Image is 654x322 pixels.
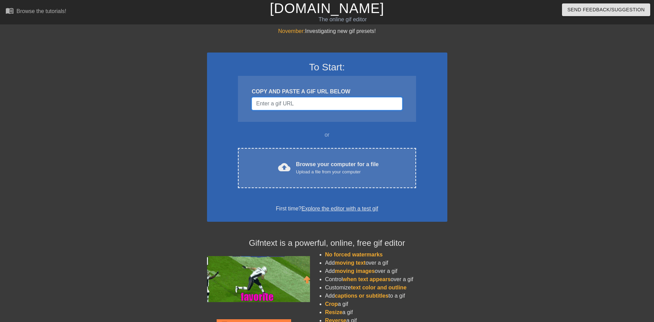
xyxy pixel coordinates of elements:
[351,285,406,290] span: text color and outline
[278,28,305,34] span: November:
[5,7,66,17] a: Browse the tutorials!
[270,1,384,16] a: [DOMAIN_NAME]
[325,300,447,308] li: a gif
[325,252,383,257] span: No forced watermarks
[207,256,310,302] img: football_small.gif
[325,301,338,307] span: Crop
[207,238,447,248] h4: Gifntext is a powerful, online, free gif editor
[216,205,438,213] div: First time?
[325,309,343,315] span: Resize
[252,97,402,110] input: Username
[325,275,447,284] li: Control over a gif
[16,8,66,14] div: Browse the tutorials!
[325,308,447,317] li: a gif
[5,7,14,15] span: menu_book
[325,292,447,300] li: Add to a gif
[221,15,464,24] div: The online gif editor
[296,160,379,175] div: Browse your computer for a file
[207,27,447,35] div: Investigating new gif presets!
[278,161,290,173] span: cloud_upload
[562,3,650,16] button: Send Feedback/Suggestion
[335,268,375,274] span: moving images
[335,293,388,299] span: captions or subtitles
[567,5,645,14] span: Send Feedback/Suggestion
[325,259,447,267] li: Add over a gif
[335,260,366,266] span: moving text
[301,206,378,211] a: Explore the editor with a test gif
[225,131,429,139] div: or
[325,284,447,292] li: Customize
[252,88,402,96] div: COPY AND PASTE A GIF URL BELOW
[216,61,438,73] h3: To Start:
[343,276,391,282] span: when text appears
[296,169,379,175] div: Upload a file from your computer
[325,267,447,275] li: Add over a gif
